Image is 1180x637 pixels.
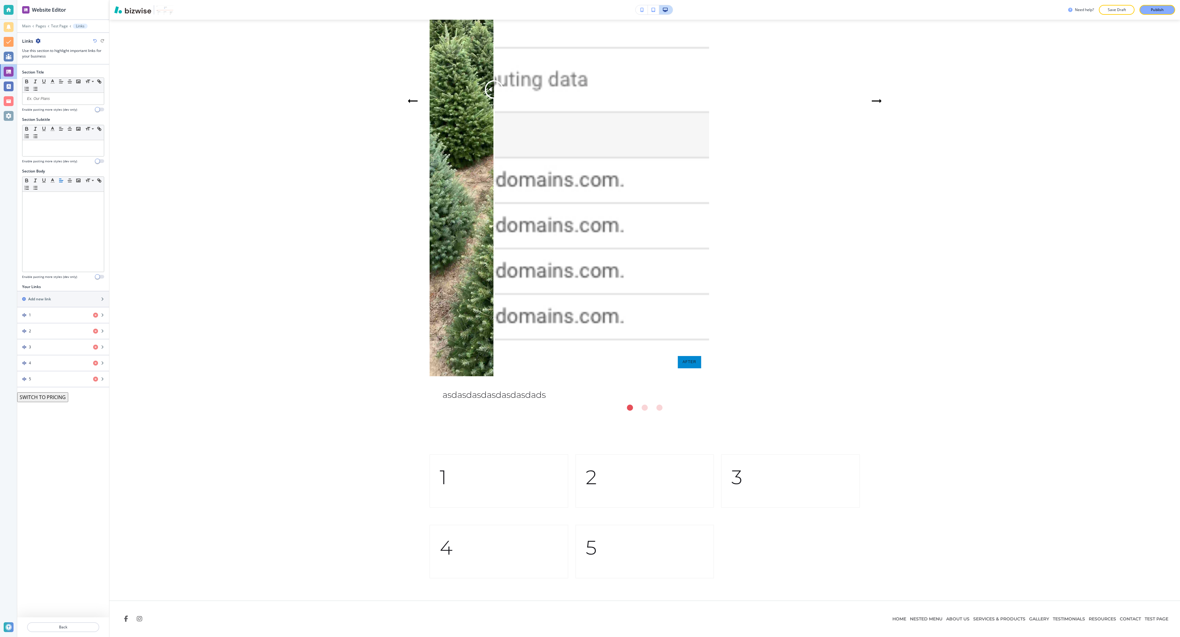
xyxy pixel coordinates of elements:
button: Test Page [51,24,68,28]
button: Drag2 [17,323,109,339]
h4: 3 [29,344,31,350]
h4: Enable pasting more styles (dev only) [22,159,77,164]
h4: Enable pasting more styles (dev only) [22,107,77,112]
p: 4 [440,535,558,560]
p: Links [76,24,85,28]
h4: Enable pasting more styles (dev only) [22,275,77,279]
p: asdasdasdasdasdasdads [442,389,546,400]
h3: Use this section to highlight important links for your business [22,48,104,59]
img: Drag [22,377,26,381]
h2: Add new link [28,296,51,302]
button: Drag3 [17,339,109,355]
h2: Section Subtitle [22,117,50,122]
img: editor icon [22,6,29,14]
p: 1 [440,465,558,490]
img: Your Logo [157,5,173,14]
p: Services & Products [971,616,1027,622]
p: Publish [1151,7,1164,13]
button: Back [27,622,99,632]
li: Go to slide 3 [652,400,667,415]
img: Drag [22,345,26,349]
p: Save Draft [1107,7,1127,13]
img: Drag [22,313,26,317]
h4: 1 [29,312,31,318]
p: Back [28,624,99,630]
button: Drag4 [17,355,109,371]
h2: Section Title [22,69,44,75]
h4: 5 [29,376,31,382]
button: Main [22,24,31,28]
button: Save Draft [1099,5,1135,15]
img: Bizwise Logo [114,6,151,14]
h2: Links [22,38,33,44]
h2: Your Links [22,284,41,290]
img: Drag [22,329,26,333]
img: Drag [22,361,26,365]
p: Contact [1118,616,1143,622]
button: Drag5 [17,371,109,387]
button: Pages [36,24,46,28]
li: Go to slide 1 [623,400,637,415]
h2: Website Editor [32,6,66,14]
h4: 2 [29,328,31,334]
p: Gallery [1027,616,1051,622]
p: 3 [731,465,850,490]
p: About Us [944,616,971,622]
li: Go to slide 2 [637,400,652,415]
a: Open instagram page for business [133,612,146,626]
button: Links [73,24,88,29]
p: Test Page [1143,616,1170,622]
h3: Need help? [1075,7,1094,13]
div: Next Slide [870,95,883,108]
span: After [678,356,701,368]
button: Add new link [17,291,109,307]
button: SWITCH TO PRICING [17,392,68,402]
p: Resources [1087,616,1118,622]
p: 2 [586,465,704,490]
a: Open facebook page for business [119,612,133,626]
p: Home [891,616,908,622]
div: Previous Slide [407,95,419,108]
h2: Section Body [22,168,45,174]
button: Publish [1139,5,1175,15]
button: Drag1 [17,307,109,323]
h4: 4 [29,360,31,366]
p: Nested menu [908,616,944,622]
p: 5 [586,535,704,560]
p: Testimonials [1051,616,1087,622]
